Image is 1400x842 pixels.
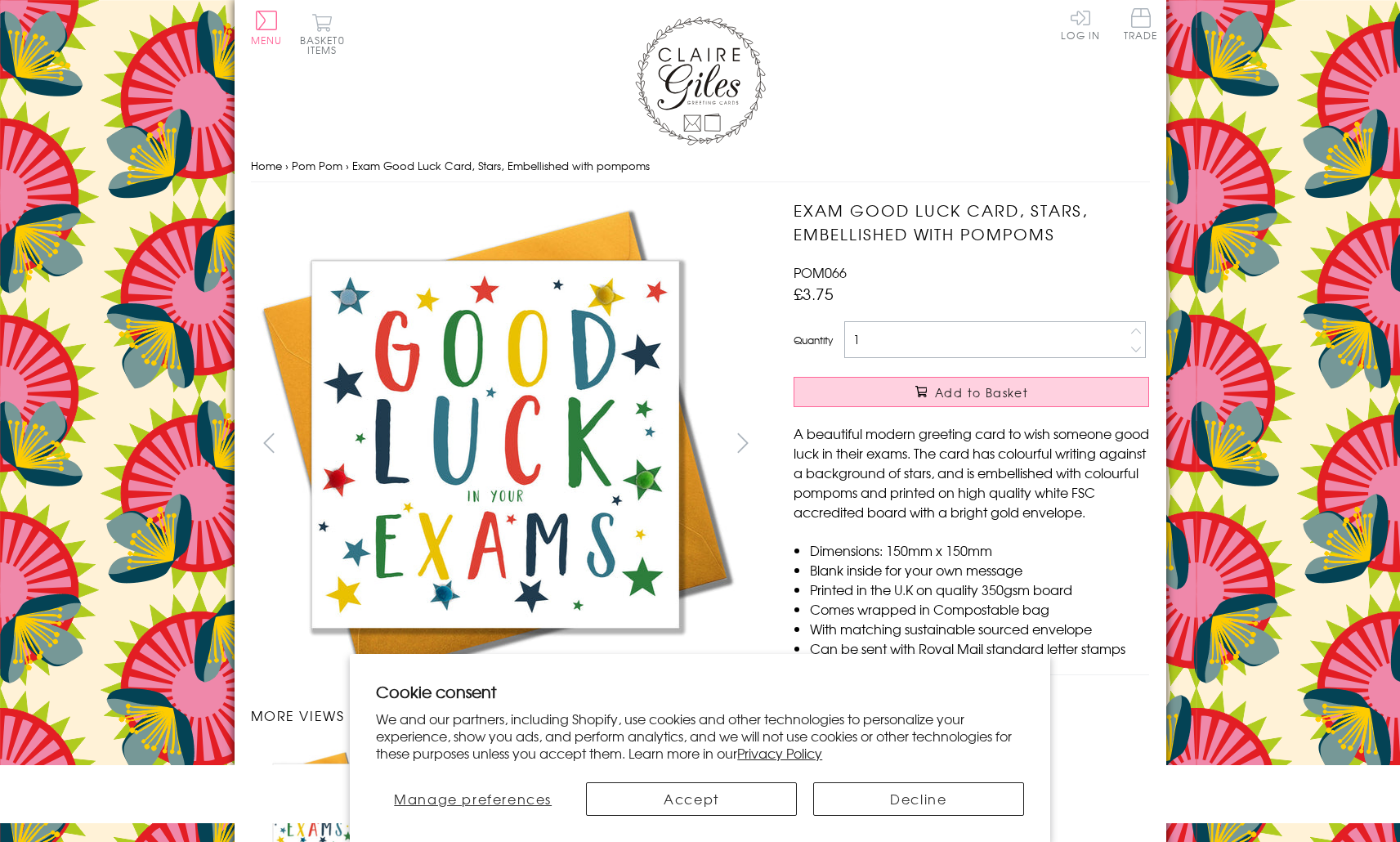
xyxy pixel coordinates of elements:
[1124,8,1158,40] span: Trade
[376,680,1024,703] h2: Cookie consent
[251,150,1150,183] nav: breadcrumbs
[251,11,283,45] button: Menu
[251,33,283,47] span: Menu
[794,282,834,305] span: £3.75
[307,33,345,57] span: 0 items
[376,710,1024,761] p: We and our partners, including Shopify, use cookies and other technologies to personalize your ex...
[794,377,1149,407] button: Add to Basket
[935,384,1028,401] span: Add to Basket
[300,13,345,55] button: Basket0 items
[635,16,766,146] img: Claire Giles Greetings Cards
[794,199,1149,246] h1: Exam Good Luck Card, Stars, Embellished with pompoms
[810,560,1149,580] li: Blank inside for your own message
[251,424,288,461] button: prev
[794,333,833,347] label: Quantity
[1061,8,1100,40] a: Log In
[346,158,349,173] span: ›
[251,158,282,173] a: Home
[285,158,288,173] span: ›
[737,743,822,763] a: Privacy Policy
[810,540,1149,560] li: Dimensions: 150mm x 150mm
[376,782,570,816] button: Manage preferences
[794,423,1149,522] p: A beautiful modern greeting card to wish someone good luck in their exams. The card has colourful...
[251,705,762,725] h3: More views
[394,789,552,808] span: Manage preferences
[813,782,1024,816] button: Decline
[292,158,342,173] a: Pom Pom
[794,262,847,282] span: POM066
[761,199,1251,638] img: Exam Good Luck Card, Stars, Embellished with pompoms
[810,638,1149,658] li: Can be sent with Royal Mail standard letter stamps
[724,424,761,461] button: next
[810,580,1149,599] li: Printed in the U.K on quality 350gsm board
[586,782,797,816] button: Accept
[810,599,1149,619] li: Comes wrapped in Compostable bag
[352,158,650,173] span: Exam Good Luck Card, Stars, Embellished with pompoms
[250,199,740,689] img: Exam Good Luck Card, Stars, Embellished with pompoms
[810,619,1149,638] li: With matching sustainable sourced envelope
[1124,8,1158,43] a: Trade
